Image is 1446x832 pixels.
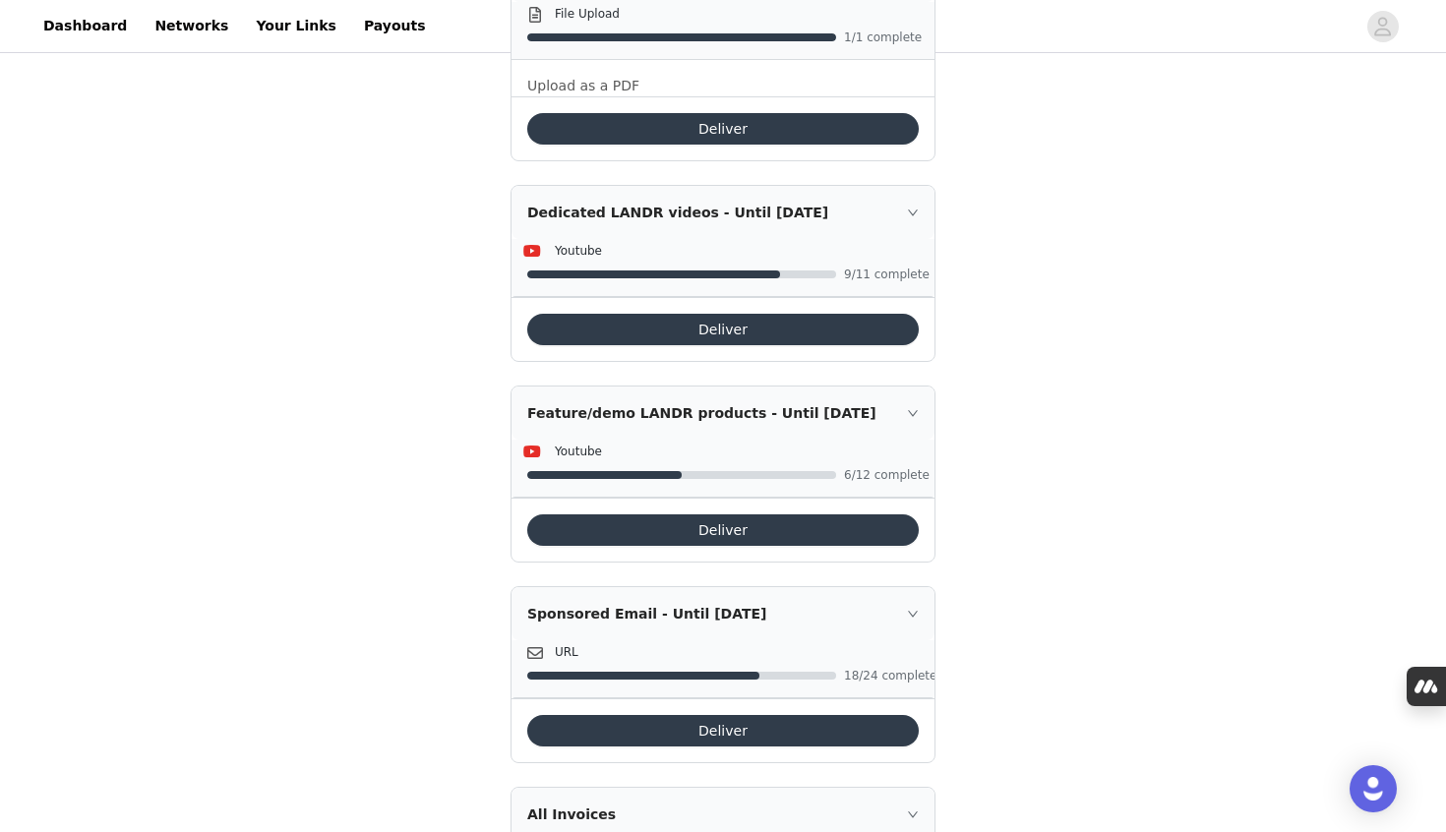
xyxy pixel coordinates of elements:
button: Deliver [527,715,919,746]
span: Youtube [555,244,602,258]
p: Upload as a PDF [527,76,919,96]
span: File Upload [555,7,620,21]
span: 6/12 complete [844,469,923,481]
a: Dashboard [31,4,139,48]
button: Deliver [527,314,919,345]
div: icon: rightFeature/demo LANDR products - Until [DATE] [512,386,934,440]
span: URL [555,645,578,659]
button: Deliver [527,113,919,145]
span: 1/1 complete [844,31,923,43]
i: icon: right [907,207,919,218]
button: Deliver [527,514,919,546]
div: icon: rightDedicated LANDR videos - Until [DATE] [512,186,934,239]
a: Your Links [244,4,348,48]
i: icon: right [907,608,919,620]
i: icon: right [907,808,919,820]
a: Payouts [352,4,438,48]
span: Youtube [555,445,602,458]
div: icon: rightSponsored Email - Until [DATE] [512,587,934,640]
div: Open Intercom Messenger [1350,765,1397,812]
span: 18/24 complete [844,670,923,682]
span: 9/11 complete [844,268,923,280]
i: icon: right [907,407,919,419]
div: avatar [1373,11,1392,42]
a: Networks [143,4,240,48]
